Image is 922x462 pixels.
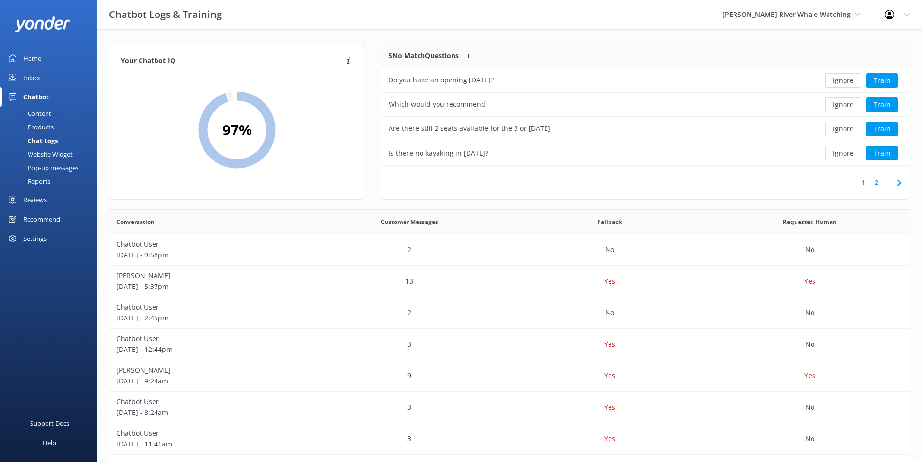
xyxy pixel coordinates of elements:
p: 2 [407,307,411,318]
div: row [381,68,910,93]
p: [DATE] - 8:24am [116,407,302,418]
div: Website Widget [6,147,73,161]
p: 3 [407,433,411,444]
a: Pop-up messages [6,161,97,175]
p: 13 [406,276,413,287]
p: Yes [804,370,815,381]
button: Ignore [825,73,861,88]
p: Yes [604,370,615,381]
p: No [605,307,614,318]
p: [PERSON_NAME] [116,365,302,376]
div: row [109,392,910,423]
div: Pop-up messages [6,161,78,175]
p: Yes [604,339,615,350]
p: [PERSON_NAME] [116,271,302,281]
p: No [605,244,614,255]
div: Products [6,120,54,134]
div: Settings [23,229,47,248]
p: 3 [407,402,411,413]
p: No [805,339,814,350]
button: Train [866,146,898,160]
p: Yes [604,276,615,287]
p: Chatbot User [116,397,302,407]
div: row [109,266,910,297]
p: Yes [604,402,615,413]
span: Customer Messages [381,217,438,226]
p: [DATE] - 12:44pm [116,344,302,355]
a: Reports [6,175,97,188]
a: Content [6,107,97,120]
p: 9 [407,370,411,381]
div: Chat Logs [6,134,58,147]
p: Chatbot User [116,334,302,344]
a: 1 [857,178,870,187]
a: 2 [870,178,883,187]
a: Chat Logs [6,134,97,147]
div: row [381,141,910,165]
a: Website Widget [6,147,97,161]
p: No [805,433,814,444]
p: [DATE] - 9:24am [116,376,302,386]
p: No [805,402,814,413]
div: row [109,423,910,455]
div: Support Docs [30,414,69,433]
h2: 97 % [222,118,252,142]
p: 2 [407,244,411,255]
span: Requested Human [783,217,837,226]
div: Do you have an opening [DATE]? [389,75,494,85]
span: [PERSON_NAME] River Whale Watching [722,10,851,19]
p: Yes [604,433,615,444]
div: Content [6,107,51,120]
p: Chatbot User [116,302,302,313]
p: Chatbot User [116,428,302,439]
p: [DATE] - 11:41am [116,439,302,449]
img: yonder-white-logo.png [15,16,70,32]
h3: Chatbot Logs & Training [109,7,222,22]
div: Home [23,48,41,68]
p: 3 [407,339,411,350]
button: Train [866,122,898,136]
button: Ignore [825,146,861,160]
button: Train [866,73,898,88]
div: row [109,297,910,329]
p: No [805,307,814,318]
button: Ignore [825,122,861,136]
div: row [381,93,910,117]
div: row [381,117,910,141]
span: Fallback [597,217,622,226]
div: Recommend [23,209,60,229]
p: [DATE] - 2:45pm [116,313,302,323]
div: Which would you recommend [389,99,485,110]
p: [DATE] - 9:58pm [116,250,302,260]
h4: Your Chatbot IQ [121,56,344,66]
div: Reviews [23,190,47,209]
div: Inbox [23,68,40,87]
div: row [109,234,910,266]
span: Conversation [116,217,155,226]
div: row [109,329,910,360]
p: Yes [804,276,815,287]
button: Ignore [825,97,861,112]
div: row [109,360,910,392]
div: grid [381,68,910,165]
div: Are there still 2 seats available for the 3 or [DATE] [389,123,550,134]
p: No [805,244,814,255]
p: Chatbot User [116,239,302,250]
div: Is there no kayaking in [DATE]? [389,148,488,159]
div: Reports [6,175,50,188]
p: [DATE] - 5:37pm [116,281,302,292]
div: Help [43,433,56,452]
p: 5 No Match Questions [389,50,459,61]
a: Products [6,120,97,134]
div: Chatbot [23,87,49,107]
button: Train [866,97,898,112]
